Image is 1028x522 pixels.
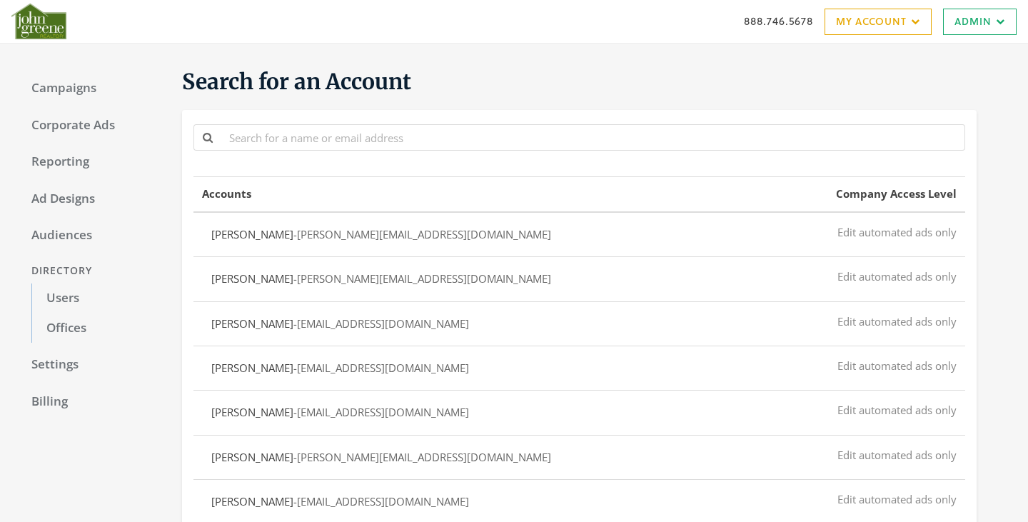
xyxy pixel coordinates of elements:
[202,399,661,426] button: [PERSON_NAME]-[EMAIL_ADDRESS][DOMAIN_NAME]
[293,227,551,241] span: - [PERSON_NAME][EMAIL_ADDRESS][DOMAIN_NAME]
[193,177,670,212] th: Accounts
[17,74,171,104] a: Campaigns
[293,316,469,331] span: - [EMAIL_ADDRESS][DOMAIN_NAME]
[202,266,661,292] button: [PERSON_NAME]-[PERSON_NAME][EMAIL_ADDRESS][DOMAIN_NAME]
[211,450,293,464] span: [PERSON_NAME]
[202,221,661,248] button: [PERSON_NAME]-[PERSON_NAME][EMAIL_ADDRESS][DOMAIN_NAME]
[744,14,813,29] a: 888.746.5678
[827,177,965,212] th: Company Access Level
[202,311,661,337] button: [PERSON_NAME]-[EMAIL_ADDRESS][DOMAIN_NAME]
[293,405,469,419] span: - [EMAIL_ADDRESS][DOMAIN_NAME]
[31,313,171,343] a: Offices
[837,488,957,511] div: Edit automated ads only
[211,405,293,419] span: [PERSON_NAME]
[293,271,551,286] span: - [PERSON_NAME][EMAIL_ADDRESS][DOMAIN_NAME]
[837,355,957,377] div: Edit automated ads only
[837,266,957,288] div: Edit automated ads only
[17,387,171,417] a: Billing
[31,283,171,313] a: Users
[17,184,171,214] a: Ad Designs
[203,132,213,143] i: Search for a name or email address
[17,111,171,141] a: Corporate Ads
[221,124,965,151] input: Search for a name or email address
[202,355,661,381] button: [PERSON_NAME]-[EMAIL_ADDRESS][DOMAIN_NAME]
[837,311,957,333] div: Edit automated ads only
[211,271,293,286] span: [PERSON_NAME]
[202,488,661,515] button: [PERSON_NAME]-[EMAIL_ADDRESS][DOMAIN_NAME]
[825,9,932,35] a: My Account
[293,494,469,508] span: - [EMAIL_ADDRESS][DOMAIN_NAME]
[293,361,469,375] span: - [EMAIL_ADDRESS][DOMAIN_NAME]
[182,68,411,95] span: Search for an Account
[211,316,293,331] span: [PERSON_NAME]
[202,444,661,471] button: [PERSON_NAME]-[PERSON_NAME][EMAIL_ADDRESS][DOMAIN_NAME]
[11,4,66,39] img: Adwerx
[293,450,551,464] span: - [PERSON_NAME][EMAIL_ADDRESS][DOMAIN_NAME]
[211,361,293,375] span: [PERSON_NAME]
[17,147,171,177] a: Reporting
[837,221,957,244] div: Edit automated ads only
[837,444,957,466] div: Edit automated ads only
[17,258,171,284] div: Directory
[211,494,293,508] span: [PERSON_NAME]
[943,9,1017,35] a: Admin
[17,221,171,251] a: Audiences
[17,350,171,380] a: Settings
[211,227,293,241] span: [PERSON_NAME]
[837,399,957,421] div: Edit automated ads only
